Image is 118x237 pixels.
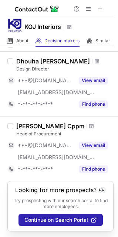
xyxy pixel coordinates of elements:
button: Reveal Button [79,165,108,173]
span: ***@[DOMAIN_NAME] [18,77,74,84]
header: Looking for more prospects? 👀 [15,187,106,193]
div: Design Director [16,66,114,72]
div: Dhouha [PERSON_NAME] [16,57,90,65]
span: Similar [95,38,110,44]
span: Continue on Search Portal [24,217,88,223]
img: 37c7b76a50689e696fb9901988f972aa [7,18,22,33]
span: Decision makers [44,38,80,44]
button: Reveal Button [79,77,108,84]
p: Try prospecting with our search portal to find more employees. [13,198,108,210]
span: [EMAIL_ADDRESS][DOMAIN_NAME] [18,154,95,161]
div: [PERSON_NAME] Cppm [16,122,84,130]
button: Reveal Button [79,142,108,149]
button: Continue on Search Portal [18,214,103,226]
div: Head of Procurement [16,131,114,137]
h1: KOJ Interiors [24,22,61,31]
span: ***@[DOMAIN_NAME] [18,142,74,149]
span: About [16,38,28,44]
span: [EMAIL_ADDRESS][DOMAIN_NAME] [18,89,95,96]
button: Reveal Button [79,101,108,108]
img: ContactOut v5.3.10 [15,4,59,13]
